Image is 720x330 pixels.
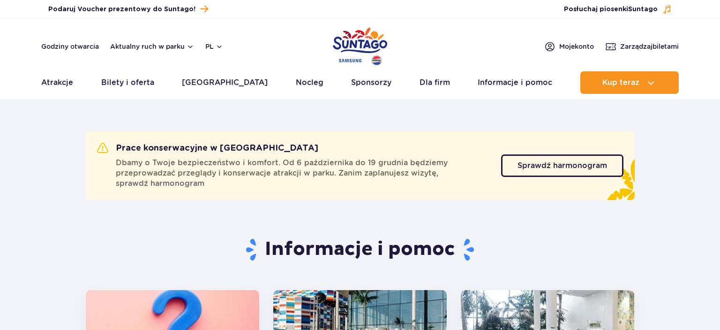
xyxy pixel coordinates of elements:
button: pl [205,42,223,51]
span: Podaruj Voucher prezentowy do Suntago! [48,5,195,14]
a: Mojekonto [544,41,594,52]
a: Bilety i oferta [101,71,154,94]
span: Zarządzaj biletami [620,42,679,51]
a: Godziny otwarcia [41,42,99,51]
a: [GEOGRAPHIC_DATA] [182,71,268,94]
button: Posłuchaj piosenkiSuntago [564,5,672,14]
a: Podaruj Voucher prezentowy do Suntago! [48,3,208,15]
h2: Prace konserwacyjne w [GEOGRAPHIC_DATA] [97,143,318,154]
a: Dla firm [420,71,450,94]
a: Park of Poland [333,23,387,67]
a: Informacje i pomoc [478,71,552,94]
a: Sprawdź harmonogram [501,154,623,177]
button: Kup teraz [580,71,679,94]
a: Atrakcje [41,71,73,94]
span: Posłuchaj piosenki [564,5,658,14]
a: Nocleg [296,71,323,94]
h1: Informacje i pomoc [86,238,635,262]
a: Zarządzajbiletami [605,41,679,52]
span: Kup teraz [602,78,639,87]
button: Aktualny ruch w parku [110,43,194,50]
span: Dbamy o Twoje bezpieczeństwo i komfort. Od 6 października do 19 grudnia będziemy przeprowadzać pr... [116,158,490,189]
a: Sponsorzy [351,71,391,94]
span: Moje konto [559,42,594,51]
span: Suntago [628,6,658,13]
span: Sprawdź harmonogram [517,162,607,169]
